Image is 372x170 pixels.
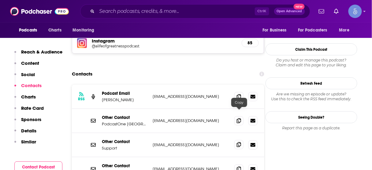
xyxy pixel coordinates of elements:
[21,83,42,88] p: Contacts
[48,26,61,35] span: Charts
[102,97,148,102] p: [PERSON_NAME]
[266,92,357,102] div: Are we missing an episode or update? Use this to check the RSS feed immediately.
[21,72,35,77] p: Social
[258,24,294,36] button: open menu
[102,121,148,127] p: PodcastOne [GEOGRAPHIC_DATA]
[153,142,229,147] p: [EMAIL_ADDRESS][DOMAIN_NAME]
[21,105,44,111] p: Rate Card
[339,26,350,35] span: More
[266,126,357,131] div: Report this page as a duplicate.
[316,6,327,17] a: Show notifications dropdown
[80,4,310,18] div: Search podcasts, credits, & more...
[92,44,237,48] a: @alifeofgreatnesspodcast
[102,146,148,151] p: Support
[102,91,148,96] p: Podcast Email
[153,94,229,99] p: [EMAIL_ADDRESS][DOMAIN_NAME]
[335,24,357,36] button: open menu
[102,139,148,144] p: Other Contact
[92,44,190,48] h5: @alifeofgreatnesspodcast
[298,26,327,35] span: For Podcasters
[15,24,45,36] button: open menu
[14,83,42,94] button: Contacts
[44,24,65,36] a: Charts
[266,77,357,89] button: Refresh Feed
[274,8,305,15] button: Open AdvancedNew
[14,60,39,72] button: Content
[348,5,362,18] img: User Profile
[97,6,255,16] input: Search podcasts, credits, & more...
[19,26,37,35] span: Podcasts
[348,5,362,18] button: Show profile menu
[14,128,36,139] button: Details
[92,38,237,44] h5: Instagram
[255,7,269,15] span: Ctrl K
[78,97,85,102] h3: RSS
[21,60,39,66] p: Content
[14,49,62,60] button: Reach & Audience
[21,49,62,55] p: Reach & Audience
[262,26,287,35] span: For Business
[14,116,41,128] button: Sponsors
[14,139,36,150] button: Similar
[102,115,148,120] p: Other Contact
[10,6,69,17] img: Podchaser - Follow, Share and Rate Podcasts
[294,4,305,9] span: New
[231,98,247,107] div: Copy
[68,24,102,36] button: open menu
[21,116,41,122] p: Sponsors
[72,68,92,80] h2: Contacts
[348,5,362,18] span: Logged in as Spiral5-G1
[14,105,44,116] button: Rate Card
[14,94,36,105] button: Charts
[14,72,35,83] button: Social
[21,128,36,134] p: Details
[102,163,148,168] p: Other Contact
[266,111,357,123] a: Seeing Double?
[247,40,254,46] h5: 85
[332,6,341,17] a: Show notifications dropdown
[21,94,36,100] p: Charts
[294,24,336,36] button: open menu
[266,58,357,68] div: Claim and edit this page to your liking.
[77,38,87,48] img: iconImage
[266,58,357,63] span: Do you host or manage this podcast?
[73,26,94,35] span: Monitoring
[277,10,302,13] span: Open Advanced
[21,139,36,145] p: Similar
[153,118,229,123] p: [EMAIL_ADDRESS][DOMAIN_NAME]
[266,43,357,55] button: Claim This Podcast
